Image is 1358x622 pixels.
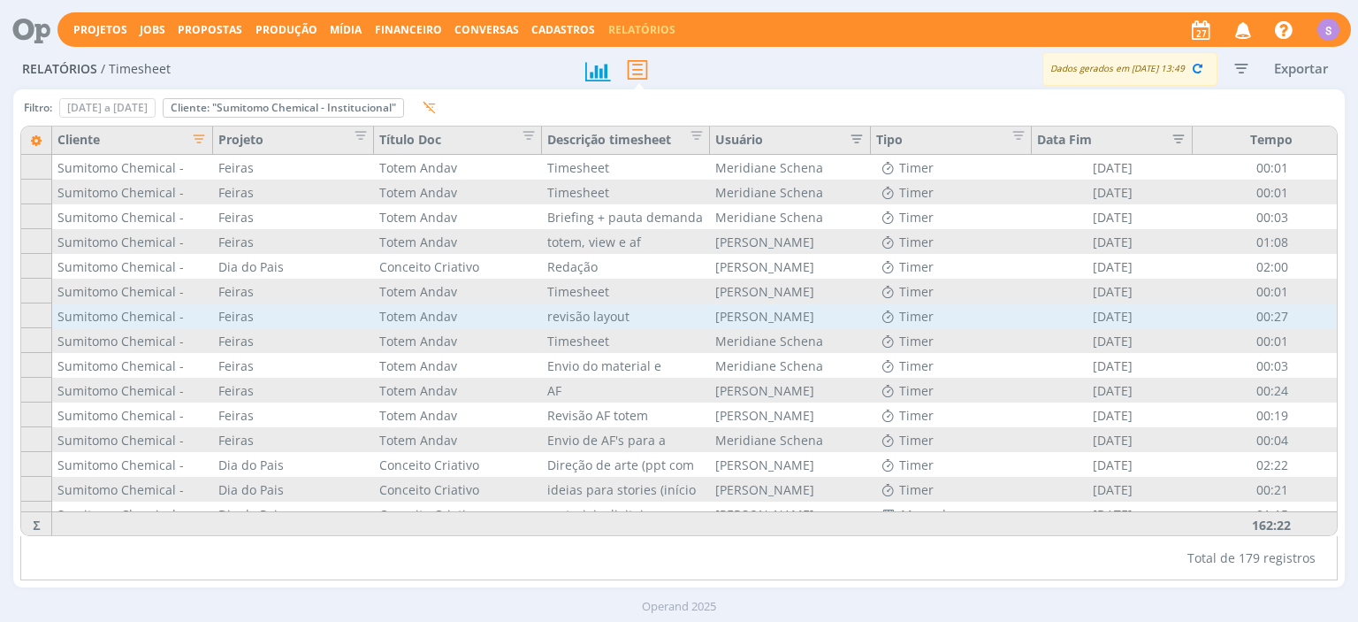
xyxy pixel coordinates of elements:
div: Envio de AF's para a cliente [542,427,710,452]
div: Sumitomo Chemical - Institucional [52,328,213,353]
div: Sumitomo Chemical - Institucional [52,353,213,378]
div: Totem Andav [374,204,542,229]
button: Produção [250,23,323,37]
button: Relatórios [603,23,681,37]
div: Timer [871,378,1032,403]
div: 00:19 [1193,403,1351,427]
button: S [1316,14,1340,45]
div: 01:08 [1193,229,1351,254]
div: Conceito Criativo [374,254,542,279]
div: Timer [871,279,1032,303]
div: Timer [871,427,1032,452]
div: Totem Andav [374,279,542,303]
div: Meridiane Schena [710,328,871,353]
div: Cliente [57,130,207,154]
div: Timer [871,155,1032,180]
div: Revisão AF totem [542,403,710,427]
div: Sumitomo Chemical - Institucional [52,204,213,229]
div: Feiras [213,378,374,403]
div: [PERSON_NAME] [710,452,871,477]
div: Sumitomo Chemical - Institucional [52,427,213,452]
button: Jobs [134,23,171,37]
div: Projeto [213,127,374,155]
div: Conceito Criativo [374,477,542,502]
div: Feiras [213,279,374,303]
div: revisão layout [542,303,710,328]
a: Projetos [73,22,127,37]
button: Editar filtro para Coluna Projeto [343,130,368,147]
div: Feiras [213,229,374,254]
span: Financeiro [375,22,442,37]
div: Timer [871,477,1032,502]
span: Total de 179 registros [1187,549,1316,567]
button: Projetos [68,23,133,37]
div: Totem Andav [374,328,542,353]
div: Feiras [213,204,374,229]
div: Totem Andav [374,427,542,452]
div: Sumitomo Chemical - Institucional [52,303,213,328]
div: Sumitomo Chemical - Institucional [52,254,213,279]
div: Sumitomo Chemical - Institucional [52,155,213,180]
div: Timer [871,452,1032,477]
div: Timesheet [542,279,710,303]
div: Briefing + pauta demanda [542,204,710,229]
div: materiais digitais complementares [542,502,710,526]
span: Cliente: "Sumitomo Chemical - Institucional" [171,100,396,115]
button: Cliente: "Sumitomo Chemical - Institucional" [163,98,404,118]
div: [PERSON_NAME] [710,502,871,526]
button: Cadastros [526,23,600,37]
span: [DATE] a [DATE] [67,100,148,115]
div: [PERSON_NAME] [710,403,871,427]
div: Data Fim [1037,130,1186,154]
div: [PERSON_NAME] [710,378,871,403]
button: Conversas [449,23,524,37]
div: 00:27 [1193,303,1351,328]
div: Sumitomo Chemical - Institucional [52,180,213,204]
div: Totem Andav [374,155,542,180]
div: Timer [871,254,1032,279]
div: [DATE] [1032,403,1193,427]
div: Sumitomo Chemical - Institucional [52,452,213,477]
div: Totem Andav [374,378,542,403]
div: Dia do Pais [213,254,374,279]
div: Timer [871,328,1032,353]
div: 00:01 [1193,279,1351,303]
div: Meridiane Schena [710,353,871,378]
button: [DATE] a [DATE] [59,98,156,118]
button: Mídia [324,23,367,37]
div: Timesheet [542,155,710,180]
div: 01:15 [1193,502,1351,526]
div: Sumitomo Chemical - Institucional [52,279,213,303]
div: Totem Andav [374,353,542,378]
div: Feiras [213,328,374,353]
div: Feiras [213,180,374,204]
div: [DATE] [1032,502,1193,526]
div: Dados gerados em [DATE] 13:49 [1042,52,1217,86]
div: 00:03 [1193,204,1351,229]
div: Usuário [715,130,865,154]
div: [DATE] [1032,477,1193,502]
button: Propostas [172,23,248,37]
div: [DATE] [1032,180,1193,204]
div: [PERSON_NAME] [710,279,871,303]
a: Conversas [454,22,519,37]
div: Direção de arte (ppt com as propostas) [542,452,710,477]
div: Timer [871,229,1032,254]
div: Totem Andav [374,403,542,427]
div: AF [542,378,710,403]
div: Σ [21,511,52,536]
div: Feiras [213,353,374,378]
div: Meridiane Schena [710,204,871,229]
div: Redação [542,254,710,279]
div: Meridiane Schena [710,155,871,180]
button: Exportar [1266,58,1336,80]
div: [DATE] [1032,204,1193,229]
div: 00:01 [1193,328,1351,353]
a: Relatórios [608,22,675,37]
div: Dia do Pais [213,452,374,477]
div: 00:03 [1193,353,1351,378]
span: Relatórios [22,62,97,77]
div: Feiras [213,427,374,452]
div: Tipo [871,127,1032,155]
div: 00:01 [1193,155,1351,180]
